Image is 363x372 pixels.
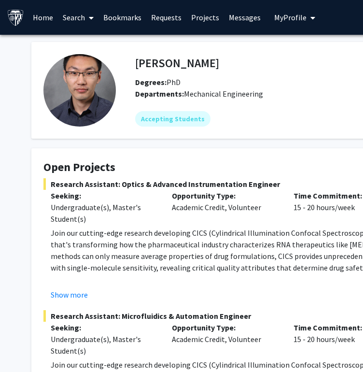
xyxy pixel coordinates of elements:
mat-chip: Accepting Students [135,111,210,127]
a: Projects [186,0,224,34]
a: Messages [224,0,265,34]
p: Opportunity Type: [172,322,279,333]
a: Requests [146,0,186,34]
div: Academic Credit, Volunteer [165,190,286,225]
div: Undergraduate(s), Master's Student(s) [51,333,157,357]
b: Degrees: [135,77,167,87]
span: My Profile [274,13,307,22]
a: Home [28,0,58,34]
p: Seeking: [51,190,157,201]
a: Bookmarks [98,0,146,34]
iframe: Chat [322,329,356,365]
h4: [PERSON_NAME] [135,54,219,72]
b: Departments: [135,89,184,99]
p: Opportunity Type: [172,190,279,201]
span: PhD [135,77,181,87]
a: Search [58,0,98,34]
span: Mechanical Engineering [184,89,263,99]
img: Johns Hopkins University Logo [7,9,24,26]
p: Seeking: [51,322,157,333]
img: Profile Picture [43,54,116,127]
div: Undergraduate(s), Master's Student(s) [51,201,157,225]
div: Academic Credit, Volunteer [165,322,286,357]
button: Show more [51,289,88,300]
